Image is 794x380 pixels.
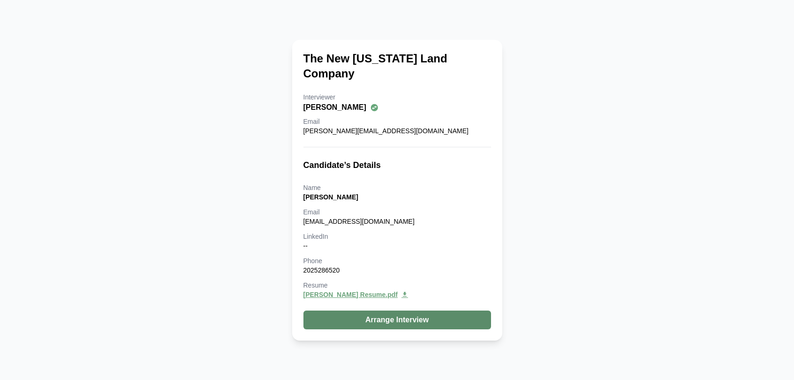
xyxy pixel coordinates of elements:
a: [PERSON_NAME] Resume.pdf [303,290,491,299]
span: -- [303,242,308,250]
h3: Candidate’s Details [303,159,491,172]
div: [PERSON_NAME] [303,102,491,113]
h2: The New [US_STATE] Land Company [303,51,491,81]
div: Interviewer [303,92,491,102]
div: Name [303,183,491,192]
div: Phone [303,256,491,266]
div: [PERSON_NAME] [303,192,491,202]
div: Resume [303,281,491,290]
span: Email [303,118,320,125]
button: Arrange Interview [303,311,491,329]
div: [EMAIL_ADDRESS][DOMAIN_NAME] [303,217,491,226]
div: 2025286520 [303,266,491,275]
div: LinkedIn [303,232,491,241]
div: Email [303,207,491,217]
div: [PERSON_NAME][EMAIL_ADDRESS][DOMAIN_NAME] [303,126,491,136]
